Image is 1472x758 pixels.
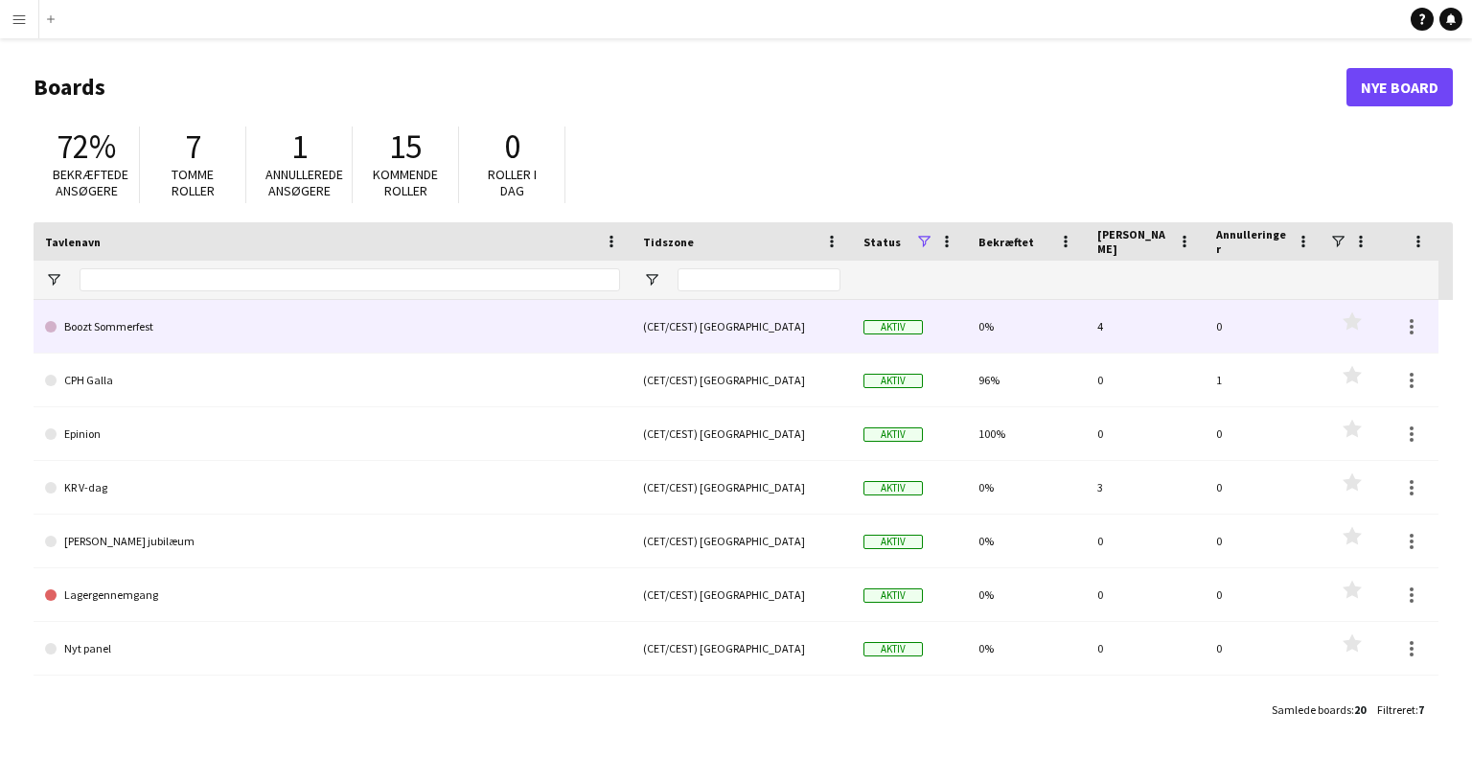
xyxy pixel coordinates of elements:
div: (CET/CEST) [GEOGRAPHIC_DATA] [632,568,852,621]
div: 0 [1205,407,1323,460]
div: 0 [1205,461,1323,514]
div: 0 [1205,300,1323,353]
a: [PERSON_NAME] jubilæum [45,515,620,568]
div: (CET/CEST) [GEOGRAPHIC_DATA] [632,300,852,353]
div: 0 [1086,354,1205,406]
span: Aktiv [863,481,923,495]
span: Bekræftede ansøgere [53,166,128,199]
div: (CET/CEST) [GEOGRAPHIC_DATA] [632,515,852,567]
div: 1 [1205,354,1323,406]
div: 0% [967,461,1086,514]
div: 0 [1205,568,1323,621]
span: 7 [185,126,201,168]
span: 15 [389,126,422,168]
span: Tavlenavn [45,235,101,249]
span: Aktiv [863,374,923,388]
span: Aktiv [863,320,923,334]
div: 0% [967,300,1086,353]
h1: Boards [34,73,1346,102]
span: 0 [504,126,520,168]
span: Kommende roller [373,166,438,199]
span: Filtreret [1377,702,1415,717]
div: 0 [1086,622,1205,675]
span: Tidszone [643,235,694,249]
a: Epinion [45,407,620,461]
a: Nye Board [1346,68,1453,106]
div: 0 [1086,568,1205,621]
div: 0 [1086,407,1205,460]
span: Aktiv [863,588,923,603]
span: [PERSON_NAME] [1097,227,1170,256]
span: Aktiv [863,427,923,442]
span: Samlede boards [1272,702,1351,717]
input: Tavlenavn Filter Input [80,268,620,291]
input: Tidszone Filter Input [678,268,840,291]
span: Tomme roller [172,166,215,199]
div: 100% [967,407,1086,460]
div: : [1377,691,1424,728]
span: Status [863,235,901,249]
div: 4 [1086,300,1205,353]
div: 0% [967,515,1086,567]
span: Annulleringer [1216,227,1289,256]
div: 0% [967,622,1086,675]
span: 72% [57,126,116,168]
div: (CET/CEST) [GEOGRAPHIC_DATA] [632,354,852,406]
div: 0 [1086,515,1205,567]
span: Aktiv [863,642,923,656]
div: 3 [1086,461,1205,514]
div: (CET/CEST) [GEOGRAPHIC_DATA] [632,622,852,675]
span: Aktiv [863,535,923,549]
button: Åbn Filtermenu [45,271,62,288]
div: 0 [1205,515,1323,567]
a: KR V-dag [45,461,620,515]
div: (CET/CEST) [GEOGRAPHIC_DATA] [632,461,852,514]
span: Annullerede ansøgere [265,166,343,199]
span: Bekræftet [978,235,1034,249]
div: 0% [967,568,1086,621]
span: Roller i dag [488,166,537,199]
span: 7 [1418,702,1424,717]
a: Lagergennemgang [45,568,620,622]
div: (CET/CEST) [GEOGRAPHIC_DATA] [632,407,852,460]
a: Nyt panel [45,622,620,676]
div: : [1272,691,1366,728]
div: 0 [1205,622,1323,675]
span: 1 [291,126,308,168]
div: 96% [967,354,1086,406]
button: Åbn Filtermenu [643,271,660,288]
span: 20 [1354,702,1366,717]
a: CPH Galla [45,354,620,407]
a: Boozt Sommerfest [45,300,620,354]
